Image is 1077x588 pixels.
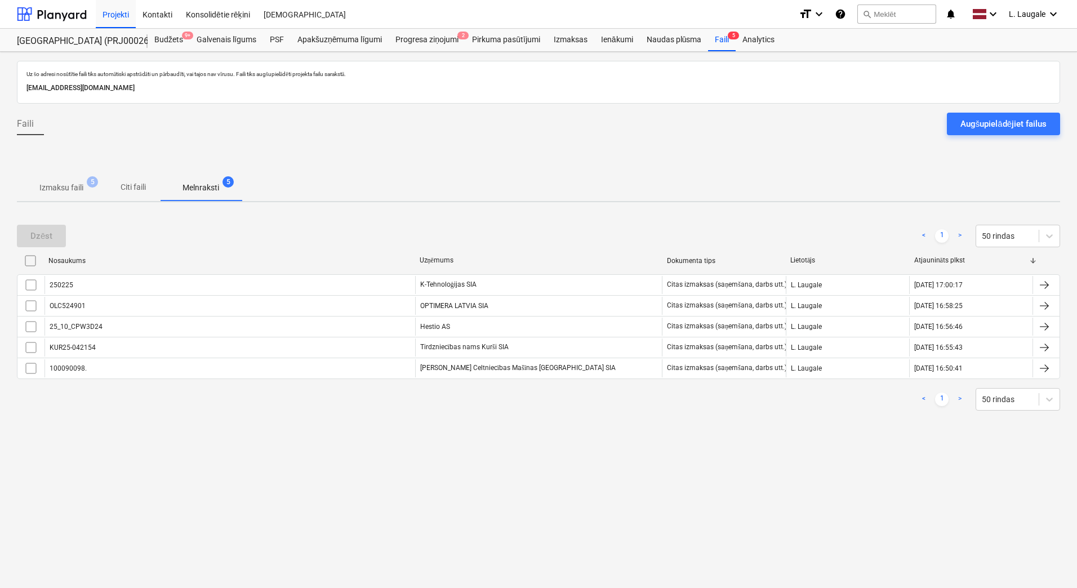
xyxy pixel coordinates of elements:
[667,343,787,351] div: Citas izmaksas (saņemšana, darbs utt.)
[182,32,193,39] span: 9+
[917,229,931,243] a: Previous page
[862,10,871,19] span: search
[935,393,949,406] a: Page 1 is your current page
[547,29,594,51] a: Izmaksas
[786,276,909,294] div: L. Laugale
[917,393,931,406] a: Previous page
[947,113,1060,135] button: Augšupielādējiet failus
[26,70,1051,78] p: Uz šo adresi nosūtītie faili tiks automātiski apstrādāti un pārbaudīti, vai tajos nav vīrusu. Fai...
[50,364,87,372] div: 100090098.
[420,256,658,265] div: Uzņēmums
[790,256,905,265] div: Lietotājs
[17,117,34,131] span: Faili
[291,29,389,51] a: Apakšuzņēmuma līgumi
[786,318,909,336] div: L. Laugale
[914,302,963,310] div: [DATE] 16:58:25
[50,344,96,351] div: KUR25-042154
[667,280,787,289] div: Citas izmaksas (saņemšana, darbs utt.)
[415,276,662,294] div: K-Tehnoloģijas SIA
[465,29,547,51] a: Pirkuma pasūtījumi
[728,32,739,39] span: 5
[26,82,1051,94] p: [EMAIL_ADDRESS][DOMAIN_NAME]
[799,7,812,21] i: format_size
[415,338,662,357] div: Tirdzniecības nams Kurši SIA
[183,182,219,194] p: Melnraksti
[87,176,98,188] span: 5
[667,257,782,265] div: Dokumenta tips
[48,257,411,265] div: Nosaukums
[960,117,1047,131] div: Augšupielādējiet failus
[914,256,1029,265] div: Atjaunināts plkst
[50,281,73,289] div: 250225
[953,229,967,243] a: Next page
[1047,7,1060,21] i: keyboard_arrow_down
[786,297,909,315] div: L. Laugale
[50,302,86,310] div: OLC524901
[39,182,83,194] p: Izmaksu faili
[640,29,709,51] a: Naudas plūsma
[667,322,787,331] div: Citas izmaksas (saņemšana, darbs utt.)
[119,181,146,193] p: Citi faili
[812,7,826,21] i: keyboard_arrow_down
[914,364,963,372] div: [DATE] 16:50:41
[786,359,909,377] div: L. Laugale
[667,301,787,310] div: Citas izmaksas (saņemšana, darbs utt.)
[148,29,190,51] a: Budžets9+
[786,338,909,357] div: L. Laugale
[857,5,936,24] button: Meklēt
[50,323,103,331] div: 25_10_CPW3D24
[148,29,190,51] div: Budžets
[667,364,787,372] div: Citas izmaksas (saņemšana, darbs utt.)
[594,29,640,51] a: Ienākumi
[17,35,134,47] div: [GEOGRAPHIC_DATA] (PRJ0002627, K-1 un K-2(2.kārta) 2601960
[835,7,846,21] i: Zināšanu pamats
[986,7,1000,21] i: keyboard_arrow_down
[1021,534,1077,588] iframe: Chat Widget
[935,229,949,243] a: Page 1 is your current page
[708,29,736,51] div: Faili
[945,7,956,21] i: notifications
[708,29,736,51] a: Faili5
[914,281,963,289] div: [DATE] 17:00:17
[190,29,263,51] a: Galvenais līgums
[389,29,465,51] div: Progresa ziņojumi
[263,29,291,51] a: PSF
[389,29,465,51] a: Progresa ziņojumi2
[914,344,963,351] div: [DATE] 16:55:43
[1009,10,1045,19] span: L. Laugale
[222,176,234,188] span: 5
[415,318,662,336] div: Hestio AS
[953,393,967,406] a: Next page
[914,323,963,331] div: [DATE] 16:56:46
[736,29,781,51] a: Analytics
[415,297,662,315] div: OPTIMERA LATVIA SIA
[415,359,662,377] div: [PERSON_NAME] Celtniecības Mašīnas [GEOGRAPHIC_DATA] SIA
[457,32,469,39] span: 2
